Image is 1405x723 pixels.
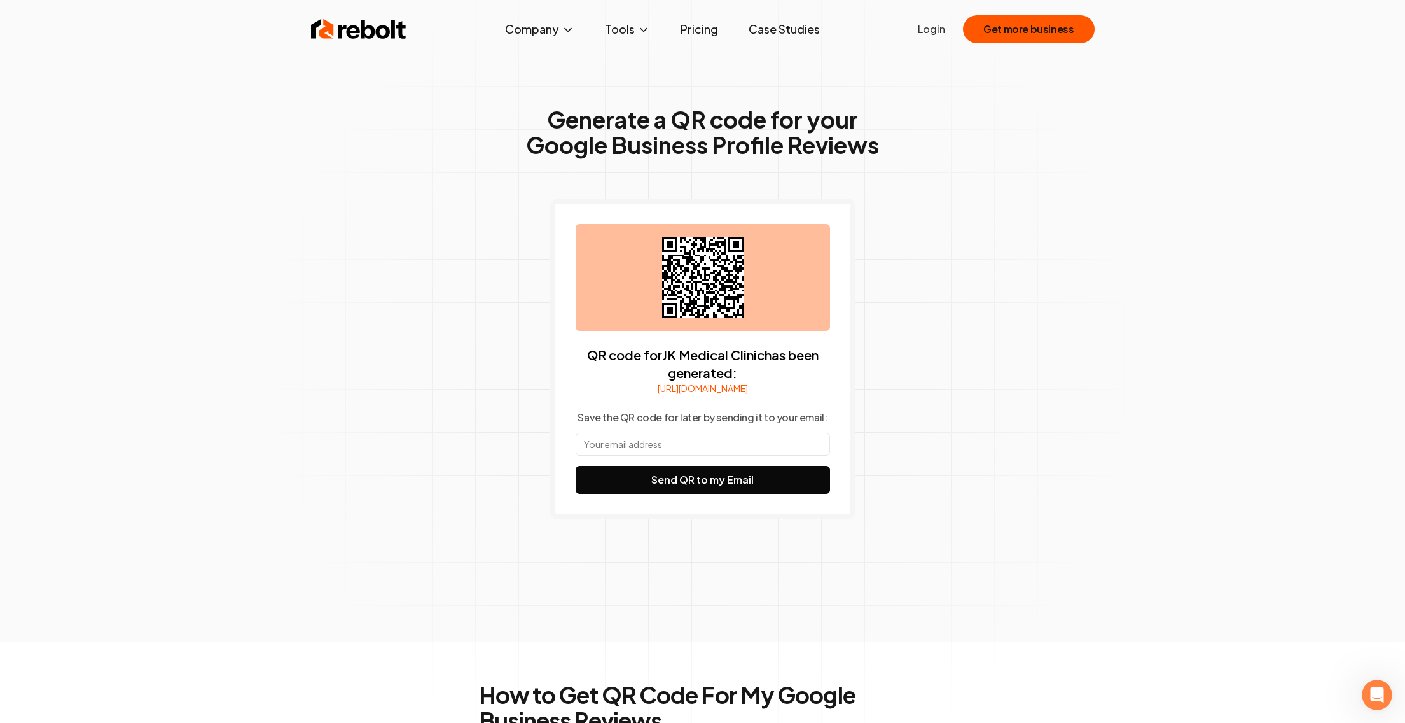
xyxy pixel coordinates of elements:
a: Pricing [670,17,728,42]
a: [URL][DOMAIN_NAME] [658,382,748,395]
button: Get more business [963,15,1094,43]
p: QR code for JK Medical Clinic has been generated: [576,346,830,382]
button: Send QR to my Email [576,466,830,494]
p: Save the QR code for later by sending it to your email: [578,410,827,425]
button: Company [495,17,585,42]
iframe: Intercom live chat [1362,680,1392,710]
img: Rebolt Logo [311,17,406,42]
button: Tools [595,17,660,42]
input: Your email address [576,433,830,456]
a: Case Studies [738,17,830,42]
a: Login [918,22,945,37]
h1: Generate a QR code for your Google Business Profile Reviews [526,107,879,158]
